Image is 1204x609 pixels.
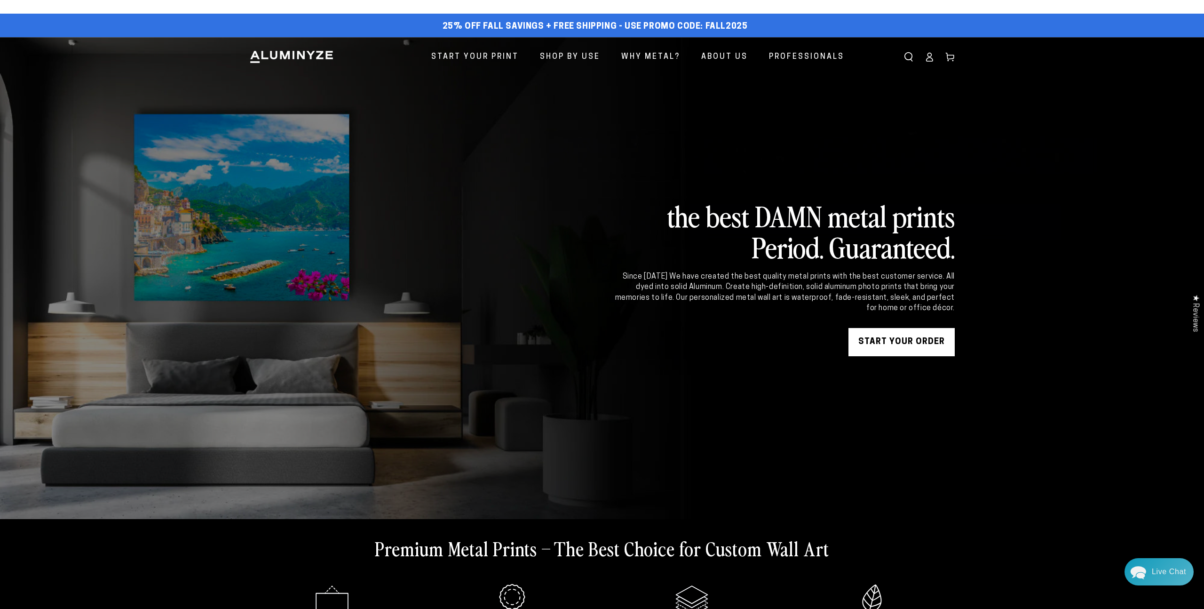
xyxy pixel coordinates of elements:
[443,22,748,32] span: 25% off FALL Savings + Free Shipping - Use Promo Code: FALL2025
[613,200,955,262] h2: the best DAMN metal prints Period. Guaranteed.
[701,50,748,64] span: About Us
[613,272,955,314] div: Since [DATE] We have created the best quality metal prints with the best customer service. All dy...
[431,50,519,64] span: Start Your Print
[769,50,844,64] span: Professionals
[375,536,829,561] h2: Premium Metal Prints – The Best Choice for Custom Wall Art
[621,50,680,64] span: Why Metal?
[762,45,851,70] a: Professionals
[533,45,607,70] a: Shop By Use
[898,47,919,67] summary: Search our site
[694,45,755,70] a: About Us
[1125,558,1194,585] div: Chat widget toggle
[1152,558,1186,585] div: Contact Us Directly
[424,45,526,70] a: Start Your Print
[249,50,334,64] img: Aluminyze
[614,45,687,70] a: Why Metal?
[848,328,955,356] a: START YOUR Order
[1186,287,1204,339] div: Click to open Judge.me floating reviews tab
[540,50,600,64] span: Shop By Use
